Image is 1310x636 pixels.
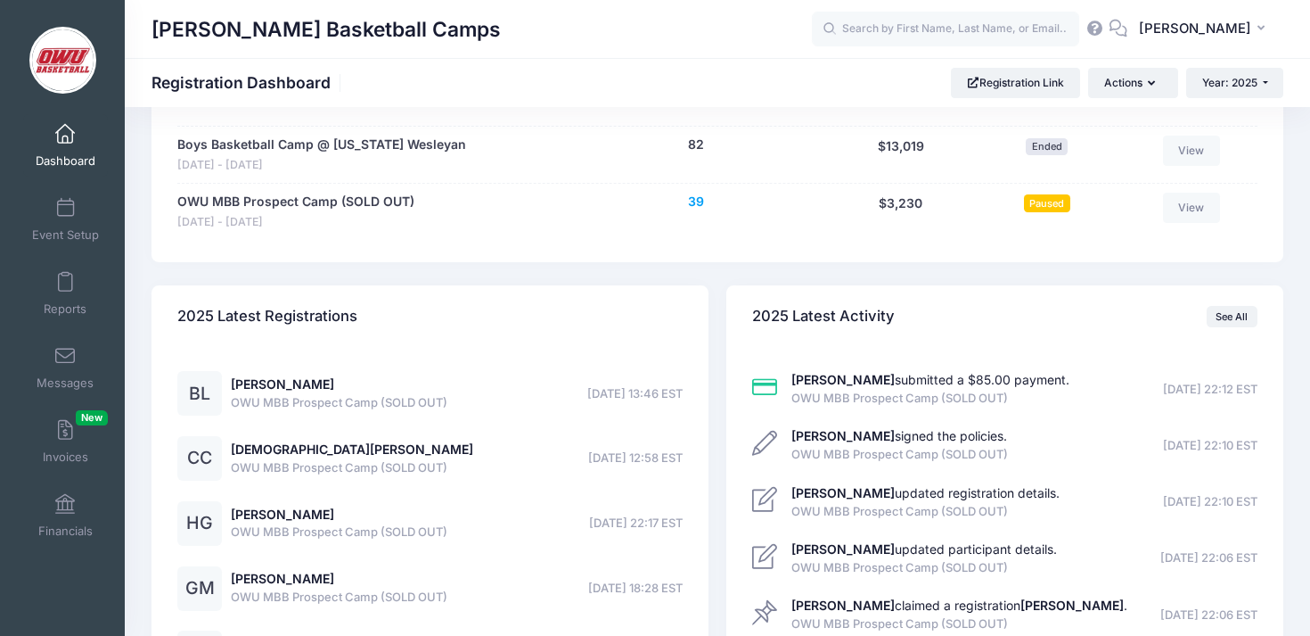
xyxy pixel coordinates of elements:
[791,390,1069,408] span: OWU MBB Prospect Camp (SOLD OUT)
[791,485,895,500] strong: [PERSON_NAME]
[791,372,895,387] strong: [PERSON_NAME]
[231,394,447,412] span: OWU MBB Prospect Camp (SOLD OUT)
[1207,306,1257,327] a: See All
[791,615,1127,633] span: OWU MBB Prospect Camp (SOLD OUT)
[177,157,466,174] span: [DATE] - [DATE]
[177,214,414,231] span: [DATE] - [DATE]
[1163,193,1220,223] a: View
[1127,9,1283,50] button: [PERSON_NAME]
[1163,136,1220,166] a: View
[588,450,683,467] span: [DATE] 12:58 EST
[1163,437,1257,455] span: [DATE] 22:10 EST
[38,524,93,539] span: Financials
[752,292,895,343] h4: 2025 Latest Activity
[177,516,222,532] a: HG
[1020,598,1124,613] strong: [PERSON_NAME]
[1139,19,1251,38] span: [PERSON_NAME]
[177,371,222,416] div: BL
[23,114,108,177] a: Dashboard
[791,428,1007,443] a: [PERSON_NAME]signed the policies.
[1186,68,1283,98] button: Year: 2025
[76,410,108,425] span: New
[177,292,357,343] h4: 2025 Latest Registrations
[791,598,1127,613] a: [PERSON_NAME]claimed a registration[PERSON_NAME].
[36,153,95,169] span: Dashboard
[37,376,94,391] span: Messages
[177,582,222,597] a: GM
[1026,138,1068,155] span: Ended
[231,589,447,607] span: OWU MBB Prospect Camp (SOLD OUT)
[589,515,683,533] span: [DATE] 22:17 EST
[29,27,96,94] img: David Vogel Basketball Camps
[177,193,414,211] a: OWU MBB Prospect Camp (SOLD OUT)
[177,387,222,402] a: BL
[587,385,683,403] span: [DATE] 13:46 EST
[1202,76,1257,89] span: Year: 2025
[151,73,346,92] h1: Registration Dashboard
[791,428,895,443] strong: [PERSON_NAME]
[1160,549,1257,567] span: [DATE] 22:06 EST
[1163,493,1257,511] span: [DATE] 22:10 EST
[231,459,473,477] span: OWU MBB Prospect Camp (SOLD OUT)
[791,485,1060,500] a: [PERSON_NAME]updated registration details.
[791,541,1057,557] a: [PERSON_NAME]updated participant details.
[177,136,466,154] a: Boys Basketball Camp @ [US_STATE] Wesleyan
[231,507,334,522] a: [PERSON_NAME]
[151,9,501,50] h1: [PERSON_NAME] Basketball Camps
[951,68,1080,98] a: Registration Link
[791,598,895,613] strong: [PERSON_NAME]
[23,484,108,547] a: Financials
[231,571,334,586] a: [PERSON_NAME]
[23,188,108,251] a: Event Setup
[1163,381,1257,399] span: [DATE] 22:12 EST
[231,524,447,541] span: OWU MBB Prospect Camp (SOLD OUT)
[791,503,1060,521] span: OWU MBB Prospect Camp (SOLD OUT)
[44,301,86,317] span: Reports
[791,559,1057,577] span: OWU MBB Prospect Camp (SOLD OUT)
[23,410,108,473] a: InvoicesNew
[231,376,334,392] a: [PERSON_NAME]
[23,262,108,325] a: Reports
[1024,194,1070,211] span: Paused
[177,451,222,467] a: CC
[825,193,977,231] div: $3,230
[588,580,683,598] span: [DATE] 18:28 EST
[825,136,977,174] div: $13,019
[177,436,222,481] div: CC
[177,501,222,546] div: HG
[791,372,1069,387] a: [PERSON_NAME]submitted a $85.00 payment.
[177,566,222,611] div: GM
[791,541,895,557] strong: [PERSON_NAME]
[32,227,99,243] span: Event Setup
[1088,68,1177,98] button: Actions
[43,450,88,465] span: Invoices
[791,446,1008,464] span: OWU MBB Prospect Camp (SOLD OUT)
[23,336,108,399] a: Messages
[688,136,704,154] button: 82
[231,442,473,457] a: [DEMOGRAPHIC_DATA][PERSON_NAME]
[1160,607,1257,624] span: [DATE] 22:06 EST
[812,12,1079,47] input: Search by First Name, Last Name, or Email...
[688,193,704,211] button: 39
